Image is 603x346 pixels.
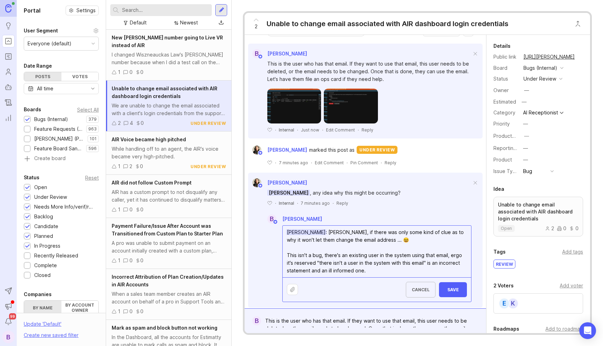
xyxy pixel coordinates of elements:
[122,6,209,14] input: Search...
[24,72,61,81] div: Posts
[129,163,132,170] div: 2
[2,50,15,63] a: Roadmaps
[130,19,147,27] div: Default
[523,167,532,175] div: Bug
[112,290,226,306] div: When a sales team member creates an AIR account on behalf of a pro in Support Tools and selects t...
[112,85,217,99] span: Unable to change email associated with AIR dashboard login credentials
[2,285,15,297] button: Send to Autopilot
[2,331,15,343] div: B
[258,54,263,59] img: member badge
[279,200,294,206] div: Internal
[34,203,95,211] div: Needs More Info/verif/repro
[5,4,12,12] img: Canny Home
[191,164,226,170] div: under review
[445,287,461,292] span: Save
[140,206,143,213] div: 0
[493,133,530,139] label: ProductboardID
[322,127,323,133] div: ·
[501,226,512,231] p: open
[24,290,52,299] div: Companies
[2,20,15,32] a: Ideas
[545,325,583,333] div: Add to roadmap
[24,105,41,114] div: Boards
[24,27,58,35] div: User Segment
[112,102,226,117] div: We are unable to change the email associated with a client's login credentials from the support t...
[493,185,504,193] div: Idea
[180,19,198,27] div: Newest
[493,157,512,163] label: Product
[37,85,53,92] div: All time
[61,301,99,315] label: By account owner
[569,226,579,231] div: 0
[2,300,15,313] button: Announcements
[9,313,16,319] span: 99
[385,160,396,166] div: Reply
[34,271,51,279] div: Closed
[362,127,373,133] div: Reply
[326,127,355,133] div: Edit Comment
[112,145,226,160] div: While handling off to an agent, the AIR's voice became very high-pitched.
[275,200,276,206] div: ·
[493,325,519,333] div: Roadmaps
[357,146,397,154] div: under review
[24,156,99,162] a: Create board
[34,135,84,143] div: [PERSON_NAME] (Public)
[76,7,96,14] span: Settings
[324,89,378,123] img: https://canny-assets.io/images/0c7d931cbe123e9a445345033f1a387f.png
[34,232,53,240] div: Planned
[493,121,510,127] label: Priority
[267,146,307,154] span: [PERSON_NAME]
[523,144,528,152] div: —
[112,180,192,186] span: AIR did not follow Custom Prompt
[297,127,298,133] div: ·
[493,281,514,290] div: 2 Voters
[2,112,15,124] a: Reporting
[118,257,120,264] div: 1
[112,188,226,204] div: AIR has a custom prompt to not disqualify any caller, yet it has continued to disqualify matters ...
[248,145,309,155] a: Ysabelle Eugenio[PERSON_NAME]
[287,284,298,295] button: Upload file
[66,6,99,15] a: Settings
[24,62,52,70] div: Date Range
[493,86,518,94] div: Owner
[34,115,68,123] div: Bugs (Internal)
[112,239,226,255] div: A pro was unable to submit payment on an account initially created with a custom plan, which was ...
[34,242,60,250] div: In Progress
[85,176,99,180] div: Reset
[118,308,120,315] div: 1
[562,248,583,256] div: Add tags
[557,226,566,231] div: 0
[112,51,226,66] div: I changed Wiszneauckas Law's [PERSON_NAME] number because when I did a test call on the initial n...
[279,127,294,133] div: Internal
[191,120,226,126] div: under review
[252,49,261,58] div: B
[493,109,518,116] div: Category
[118,119,121,127] div: 2
[439,282,467,297] button: Save
[297,200,298,206] div: ·
[34,223,58,230] div: Candidate
[267,189,471,197] div: , any idea why this might be occurring?
[493,53,518,61] div: Public link
[523,120,528,128] div: —
[2,96,15,109] a: Changelog
[520,97,529,106] div: —
[347,160,348,166] div: ·
[524,132,529,140] div: —
[106,30,231,81] a: New [PERSON_NAME] number going to Live VR instead of AIRI changed Wiszneauckas Law's [PERSON_NAME...
[129,206,133,213] div: 0
[129,68,133,76] div: 0
[275,127,276,133] div: ·
[521,52,577,61] a: [URL][PERSON_NAME]
[34,193,67,201] div: Under Review
[34,262,57,269] div: Complete
[24,301,61,315] label: By name
[106,269,231,320] a: Incorrect Attribution of Plan Creation/Updates in AIR AccountsWhen a sales team member creates an...
[333,200,334,206] div: ·
[28,40,72,47] div: Everyone (default)
[493,75,518,83] div: Status
[248,178,307,187] a: Ysabelle Eugenio[PERSON_NAME]
[571,17,585,31] button: Close button
[311,160,312,166] div: ·
[507,298,519,309] div: K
